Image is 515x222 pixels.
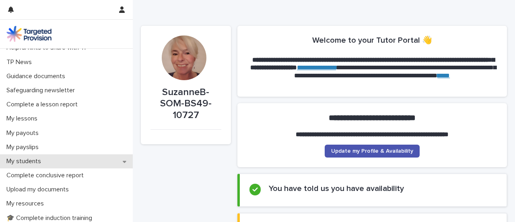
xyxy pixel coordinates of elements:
[150,87,221,121] p: SuzanneB-SOM-BS49-10727
[3,172,90,179] p: Complete conclusive report
[6,26,51,42] img: M5nRWzHhSzIhMunXDL62
[3,73,72,80] p: Guidance documents
[3,101,84,108] p: Complete a lesson report
[325,145,420,158] a: Update my Profile & Availability
[3,143,45,151] p: My payslips
[3,58,38,66] p: TP News
[3,87,81,94] p: Safeguarding newsletter
[3,129,45,137] p: My payouts
[331,148,413,154] span: Update my Profile & Availability
[269,184,404,193] h2: You have told us you have availability
[3,200,50,207] p: My resources
[3,158,47,165] p: My students
[3,115,44,122] p: My lessons
[3,186,75,193] p: Upload my documents
[312,35,432,45] h2: Welcome to your Tutor Portal 👋
[3,214,99,222] p: 🎓 Complete induction training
